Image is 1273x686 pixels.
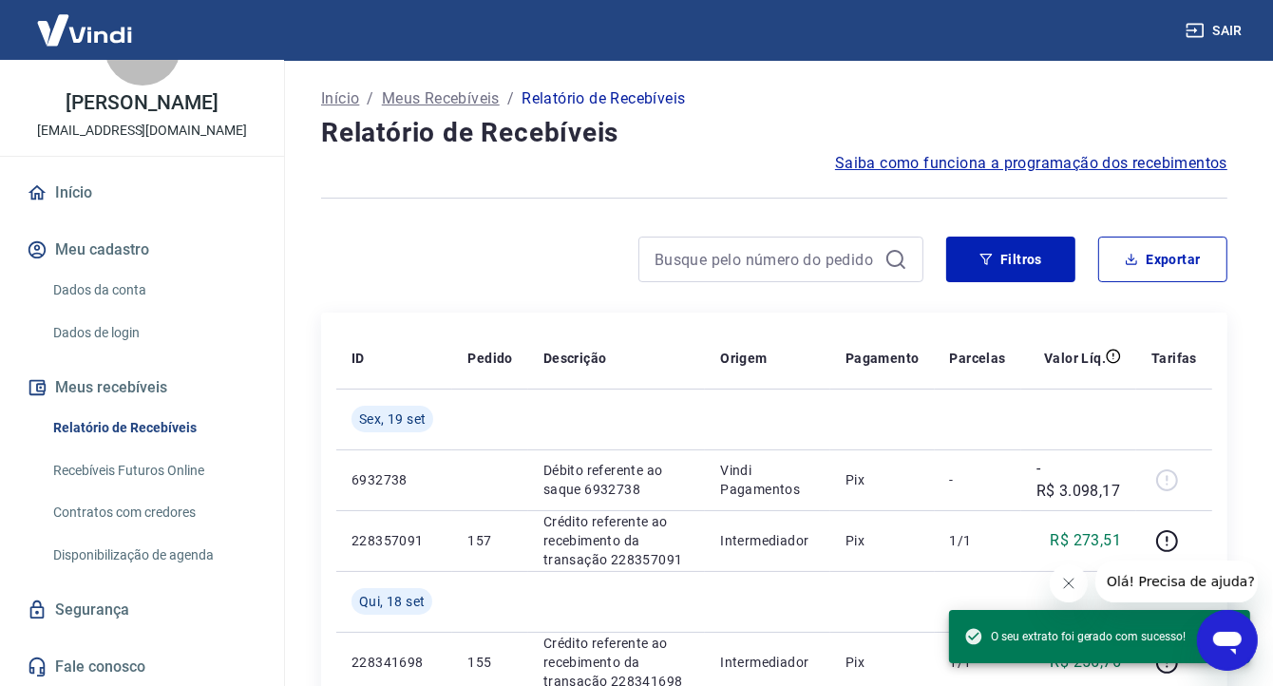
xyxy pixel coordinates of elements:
p: R$ 273,51 [1051,529,1122,552]
p: [EMAIL_ADDRESS][DOMAIN_NAME] [37,121,247,141]
p: Tarifas [1151,349,1197,368]
span: O seu extrato foi gerado com sucesso! [964,627,1186,646]
button: Exportar [1098,237,1227,282]
button: Filtros [946,237,1075,282]
p: Pagamento [845,349,920,368]
iframe: 启动消息传送窗口的按钮 [1197,610,1258,671]
a: Meus Recebíveis [382,87,500,110]
p: 157 [467,531,512,550]
p: Intermediador [720,653,815,672]
p: Pedido [467,349,512,368]
p: ID [351,349,365,368]
p: Pix [845,653,920,672]
p: Débito referente ao saque 6932738 [543,461,691,499]
a: Dados da conta [46,271,261,310]
p: Relatório de Recebíveis [522,87,685,110]
iframe: 关闭消息 [1050,564,1088,602]
p: 228341698 [351,653,437,672]
input: Busque pelo número do pedido [655,245,877,274]
p: Valor Líq. [1044,349,1106,368]
p: Pix [845,470,920,489]
a: Saiba como funciona a programação dos recebimentos [835,152,1227,175]
a: Dados de login [46,314,261,353]
button: Meu cadastro [23,229,261,271]
a: Contratos com credores [46,493,261,532]
span: Sex, 19 set [359,410,426,429]
a: Relatório de Recebíveis [46,409,261,448]
p: - [950,470,1006,489]
a: Início [23,172,261,214]
p: / [507,87,514,110]
a: Segurança [23,589,261,631]
p: 6932738 [351,470,437,489]
a: Recebíveis Futuros Online [46,451,261,490]
p: [PERSON_NAME] [66,93,218,113]
button: Sair [1182,13,1250,48]
p: Intermediador [720,531,815,550]
p: 155 [467,653,512,672]
button: Meus recebíveis [23,367,261,409]
p: Pix [845,531,920,550]
p: 1/1 [950,531,1006,550]
a: Disponibilização de agenda [46,536,261,575]
p: Descrição [543,349,607,368]
h4: Relatório de Recebíveis [321,114,1227,152]
p: Vindi Pagamentos [720,461,815,499]
p: / [367,87,373,110]
p: 228357091 [351,531,437,550]
p: Crédito referente ao recebimento da transação 228357091 [543,512,691,569]
span: Qui, 18 set [359,592,425,611]
p: Parcelas [950,349,1006,368]
p: -R$ 3.098,17 [1036,457,1121,503]
iframe: 来自公司的消息 [1095,561,1258,602]
img: Vindi [23,1,146,59]
a: Início [321,87,359,110]
p: Origem [720,349,767,368]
